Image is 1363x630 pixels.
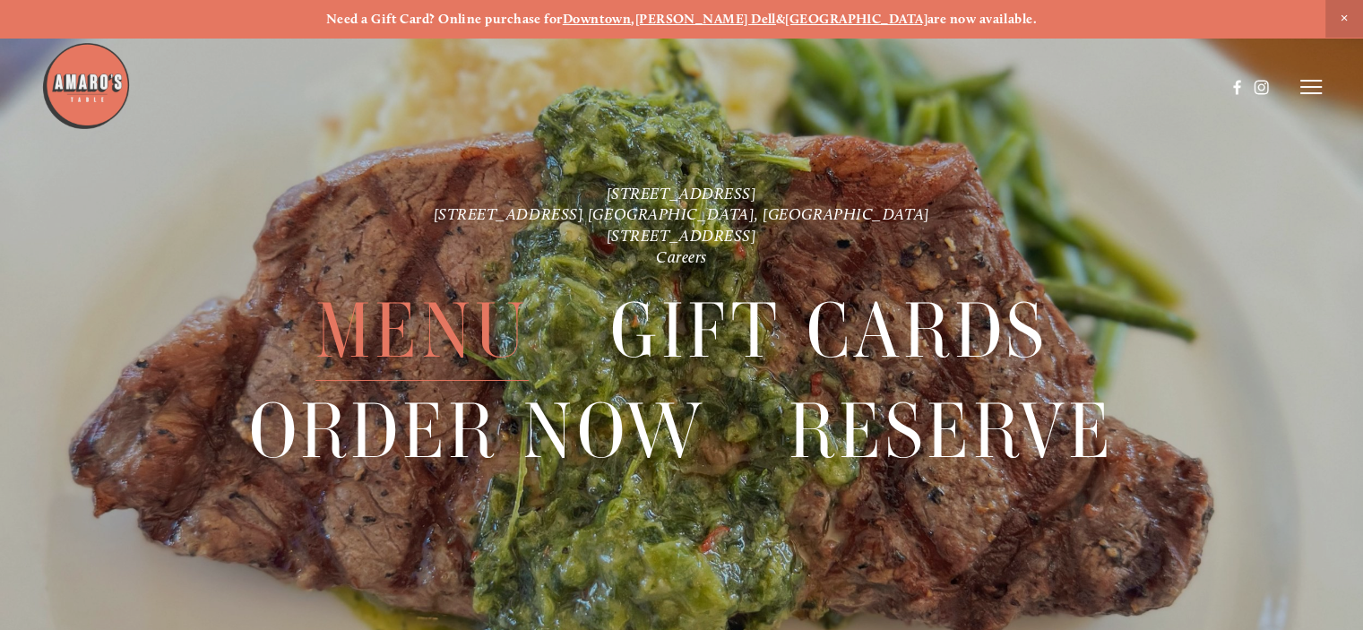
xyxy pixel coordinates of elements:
strong: , [631,11,634,27]
strong: are now available. [927,11,1037,27]
a: Menu [315,281,529,380]
a: [STREET_ADDRESS] [607,226,757,246]
span: Reserve [788,382,1114,481]
span: Menu [315,281,529,381]
img: Amaro's Table [41,41,131,131]
a: Reserve [788,382,1114,480]
strong: & [776,11,785,27]
span: Order Now [249,382,707,481]
a: [PERSON_NAME] Dell [635,11,776,27]
a: [GEOGRAPHIC_DATA] [785,11,927,27]
a: [STREET_ADDRESS] [607,183,757,203]
span: Gift Cards [610,281,1048,381]
a: Order Now [249,382,707,480]
a: Gift Cards [610,281,1048,380]
a: Downtown [563,11,632,27]
a: Careers [656,247,707,267]
strong: Need a Gift Card? Online purchase for [326,11,563,27]
a: [STREET_ADDRESS] [GEOGRAPHIC_DATA], [GEOGRAPHIC_DATA] [434,204,930,224]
